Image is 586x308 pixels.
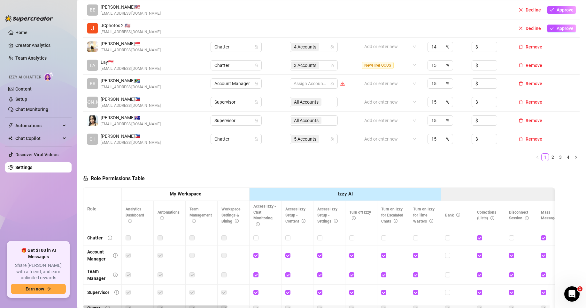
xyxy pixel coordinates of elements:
span: Turn on Izzy for Time Wasters [413,207,435,224]
li: Next Page [572,153,580,161]
img: Adam Bautista [87,41,98,52]
a: 1 [542,154,549,161]
a: 4 [565,154,572,161]
span: Lay 🇸🇬 [101,59,161,66]
span: close [519,26,523,31]
span: [EMAIL_ADDRESS][DOMAIN_NAME] [101,66,161,72]
span: info-circle [128,219,132,223]
span: close [519,8,523,12]
span: [PERSON_NAME] 🇺🇸 [101,4,161,11]
span: delete [519,63,523,67]
iframe: Intercom live chat [564,286,580,302]
button: Earn nowarrow-right [11,284,66,294]
span: Approve [557,7,574,12]
span: 🎁 Get $100 in AI Messages [11,247,66,260]
span: [EMAIL_ADDRESS][DOMAIN_NAME] [101,84,161,90]
span: [PERSON_NAME] 🇵🇭 [101,96,161,103]
span: Mass Message [541,210,563,221]
a: Creator Analytics [15,40,66,50]
button: Decline [516,25,544,32]
span: delete [519,118,523,123]
span: CH [89,136,96,143]
span: Workspace Settings & Billing [221,207,240,224]
span: [EMAIL_ADDRESS][DOMAIN_NAME] [101,11,161,17]
span: [PERSON_NAME] [75,99,110,106]
button: Approve [547,6,576,14]
span: team [330,137,334,141]
span: 3 Accounts [294,62,316,69]
span: 5 Accounts [291,135,319,143]
span: right [574,155,578,159]
span: delete [519,137,523,141]
div: Account Manager [87,248,108,262]
span: Analytics Dashboard [126,207,144,224]
span: Disconnect Session [509,210,529,221]
a: Discover Viral Videos [15,152,58,157]
button: right [572,153,580,161]
span: JCphotos 2. 🇺🇸 [101,22,161,29]
span: team [330,63,334,67]
span: Remove [526,136,542,142]
span: delete [519,45,523,49]
li: 4 [564,153,572,161]
span: [EMAIL_ADDRESS][DOMAIN_NAME] [101,103,161,109]
span: Supervisor [214,97,258,107]
span: Chat Copilot [15,133,61,143]
span: Chatter [214,42,258,52]
span: Chatter [214,134,258,144]
span: Decline [526,7,541,12]
span: info-circle [429,219,433,223]
button: left [534,153,541,161]
span: info-circle [525,216,529,220]
span: info-circle [113,253,118,258]
span: info-circle [352,216,356,220]
span: left [536,155,539,159]
span: Chatter [214,61,258,70]
span: NewHireFOCUS [362,62,394,69]
span: info-circle [456,213,460,217]
strong: My Workspace [170,191,201,197]
a: Home [15,30,27,35]
button: Remove [516,43,545,51]
span: Decline [526,26,541,31]
button: Remove [516,98,545,106]
div: Chatter [87,234,103,241]
img: JCphotos 2020 [87,23,98,33]
img: AI Chatter [44,72,54,81]
span: [PERSON_NAME] 🇦🇺 [101,114,161,121]
span: lock [254,63,258,67]
a: Team Analytics [15,55,47,61]
span: check [550,8,554,12]
img: Chat Copilot [8,136,12,141]
span: [EMAIL_ADDRESS][DOMAIN_NAME] [101,29,161,35]
span: Access Izzy Setup - Content [285,207,305,224]
button: Decline [516,6,544,14]
span: Remove [526,99,542,105]
span: Remove [526,44,542,49]
span: Turn off Izzy [349,210,371,221]
span: 4 Accounts [294,43,316,50]
span: BR [90,80,96,87]
strong: Izzy AI [338,191,353,197]
span: lock [254,119,258,122]
a: 2 [549,154,556,161]
li: 3 [557,153,564,161]
span: info-circle [114,290,119,295]
span: info-circle [160,216,164,220]
img: Moana Seas [87,115,98,126]
span: info-circle [235,219,239,223]
span: Bank [445,213,460,217]
span: Izzy AI Chatter [9,74,41,80]
span: Remove [526,118,542,123]
span: [EMAIL_ADDRESS][DOMAIN_NAME] [101,140,161,146]
span: Remove [526,81,542,86]
span: info-circle [192,219,196,223]
span: Remove [526,63,542,68]
span: lock [254,45,258,49]
span: delete [519,81,523,86]
button: Approve [547,25,576,32]
span: Account Manager [214,79,258,88]
span: Access Izzy Setup - Settings [317,207,338,224]
img: logo-BBDzfeDw.svg [5,15,53,22]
